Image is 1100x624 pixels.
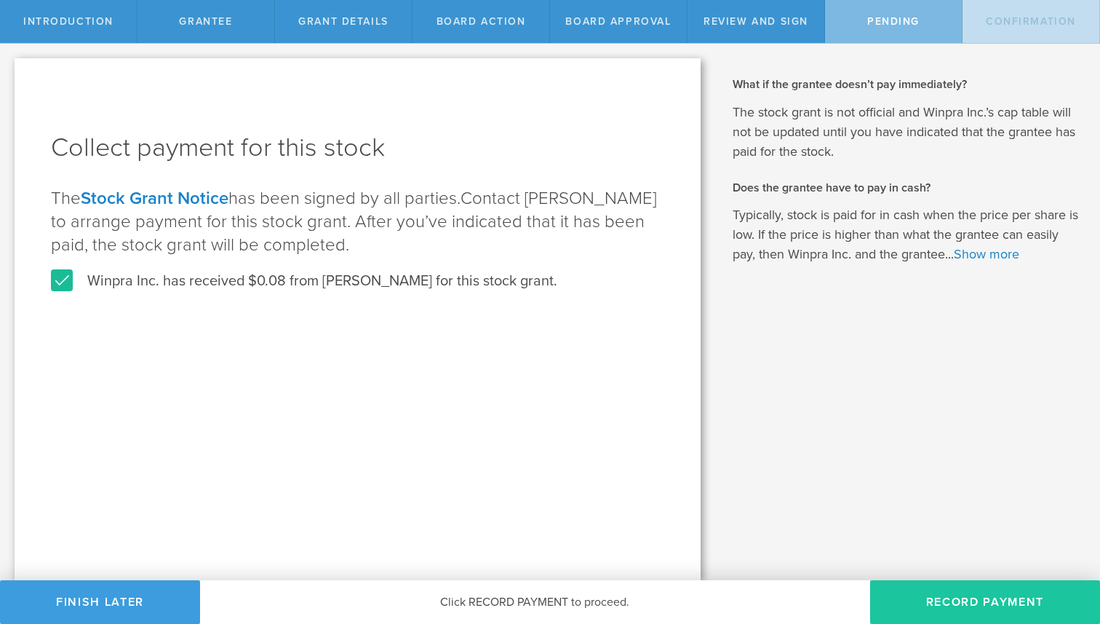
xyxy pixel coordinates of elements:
label: Winpra Inc. has received $0.08 from [PERSON_NAME] for this stock grant. [51,272,557,291]
span: Confirmation [986,15,1076,28]
h1: Collect payment for this stock [51,130,664,165]
h2: Does the grantee have to pay in cash? [733,180,1078,196]
a: Show more [954,246,1019,262]
p: The has been signed by all parties. [51,187,664,257]
span: Click RECORD PAYMENT to proceed. [440,595,629,609]
p: The stock grant is not official and Winpra Inc.’s cap table will not be updated until you have in... [733,103,1078,162]
span: Grantee [179,15,232,28]
span: Review and Sign [704,15,808,28]
button: Record Payment [870,580,1100,624]
span: Board Approval [565,15,671,28]
a: Stock Grant Notice [81,188,228,209]
p: Typically, stock is paid for in cash when the price per share is low. If the price is higher than... [733,205,1078,264]
span: Contact [PERSON_NAME] to arrange payment for this stock grant. After you’ve indicated that it has... [51,188,656,256]
span: Pending [867,15,920,28]
span: Board Action [437,15,526,28]
span: Introduction [23,15,113,28]
h2: What if the grantee doesn’t pay immediately? [733,76,1078,92]
span: Grant Details [298,15,388,28]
